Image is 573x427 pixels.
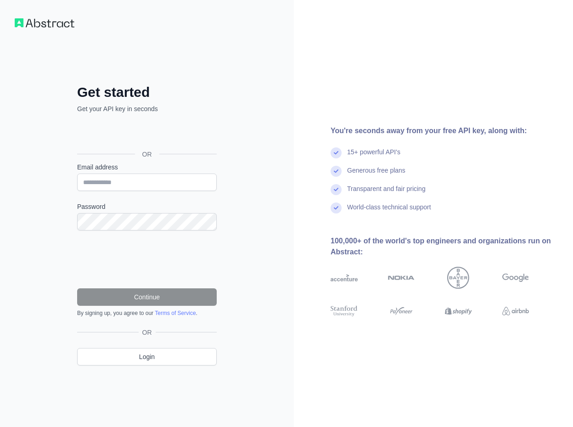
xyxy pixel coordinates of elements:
iframe: Sign in with Google Button [73,124,219,144]
span: OR [135,150,159,159]
div: 100,000+ of the world's top engineers and organizations run on Abstract: [331,236,558,258]
div: Generous free plans [347,166,405,184]
img: check mark [331,166,342,177]
a: Login [77,348,217,365]
img: check mark [331,147,342,158]
img: accenture [331,267,358,289]
img: airbnb [502,304,529,318]
div: Transparent and fair pricing [347,184,426,202]
img: check mark [331,202,342,213]
img: check mark [331,184,342,195]
span: OR [139,328,156,337]
img: payoneer [388,304,415,318]
a: Terms of Service [155,310,196,316]
img: nokia [388,267,415,289]
label: Email address [77,163,217,172]
div: World-class technical support [347,202,431,221]
div: 15+ powerful API's [347,147,400,166]
img: Workflow [15,18,74,28]
div: By signing up, you agree to our . [77,309,217,317]
img: shopify [445,304,472,318]
img: stanford university [331,304,358,318]
label: Password [77,202,217,211]
iframe: reCAPTCHA [77,242,217,277]
img: bayer [447,267,469,289]
div: You're seconds away from your free API key, along with: [331,125,558,136]
p: Get your API key in seconds [77,104,217,113]
button: Continue [77,288,217,306]
div: Sign in with Google. Opens in new tab [77,124,215,144]
img: google [502,267,529,289]
h2: Get started [77,84,217,101]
